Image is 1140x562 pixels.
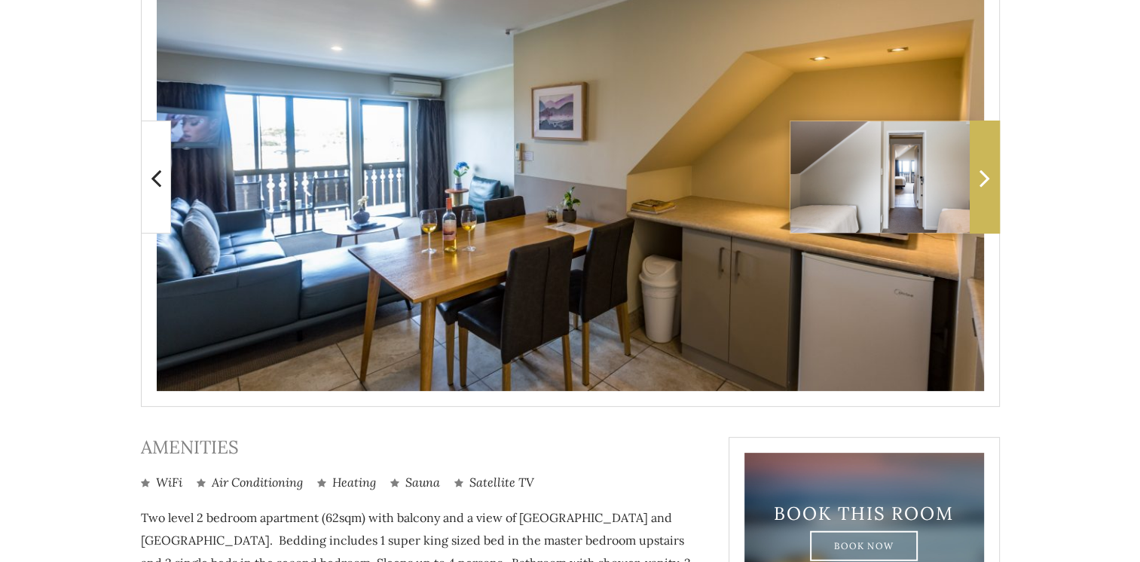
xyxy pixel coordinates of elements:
li: Sauna [390,474,440,491]
a: Book Now [810,530,918,560]
li: Heating [317,474,376,491]
h3: Amenities [141,437,706,459]
li: Satellite TV [454,474,534,491]
h3: Book This Room [771,502,958,524]
li: Air Conditioning [197,474,303,491]
li: WiFi [141,474,182,491]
